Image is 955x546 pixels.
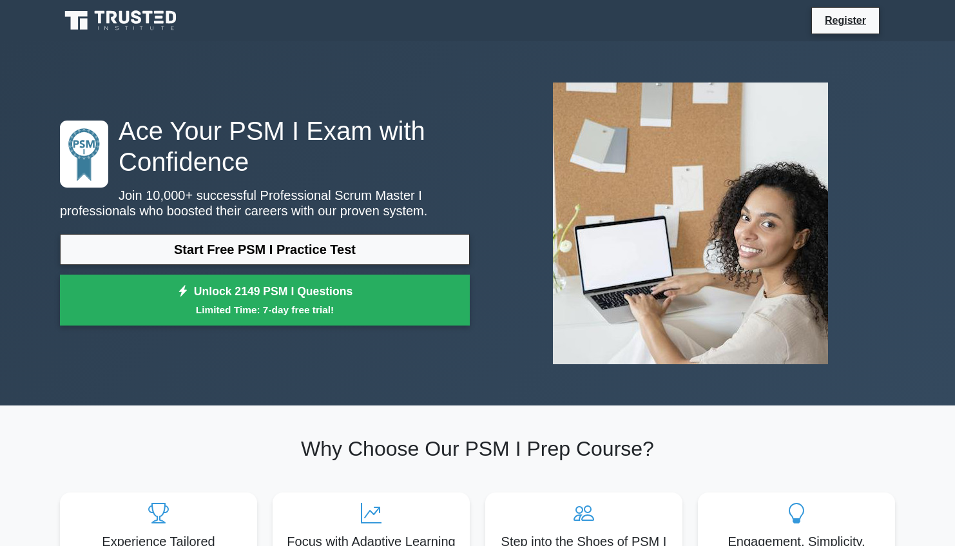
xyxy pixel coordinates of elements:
a: Start Free PSM I Practice Test [60,234,470,265]
p: Join 10,000+ successful Professional Scrum Master I professionals who boosted their careers with ... [60,188,470,219]
h2: Why Choose Our PSM I Prep Course? [60,436,895,461]
a: Unlock 2149 PSM I QuestionsLimited Time: 7-day free trial! [60,275,470,326]
h1: Ace Your PSM I Exam with Confidence [60,115,470,177]
a: Register [817,12,874,28]
small: Limited Time: 7-day free trial! [76,302,454,317]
